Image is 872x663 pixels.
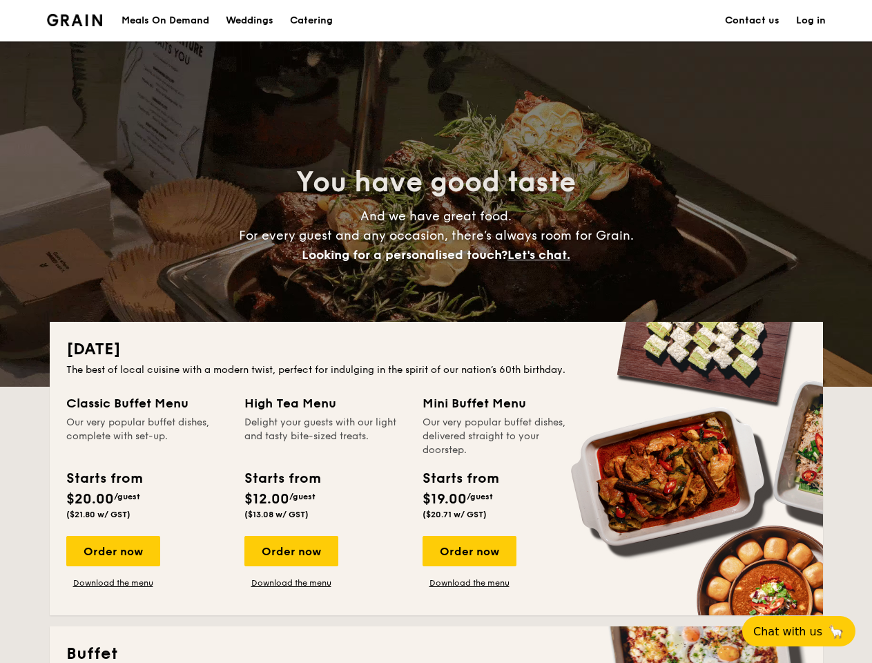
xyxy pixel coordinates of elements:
[244,394,406,413] div: High Tea Menu
[244,536,338,566] div: Order now
[47,14,103,26] img: Grain
[66,363,806,377] div: The best of local cuisine with a modern twist, perfect for indulging in the spirit of our nation’...
[828,624,844,640] span: 🦙
[296,166,576,199] span: You have good taste
[66,577,160,588] a: Download the menu
[423,510,487,519] span: ($20.71 w/ GST)
[423,394,584,413] div: Mini Buffet Menu
[289,492,316,501] span: /guest
[66,468,142,489] div: Starts from
[244,510,309,519] span: ($13.08 w/ GST)
[244,577,338,588] a: Download the menu
[244,468,320,489] div: Starts from
[47,14,103,26] a: Logotype
[66,394,228,413] div: Classic Buffet Menu
[114,492,140,501] span: /guest
[239,209,634,262] span: And we have great food. For every guest and any occasion, there’s always room for Grain.
[66,491,114,508] span: $20.00
[66,536,160,566] div: Order now
[507,247,570,262] span: Let's chat.
[302,247,507,262] span: Looking for a personalised touch?
[244,491,289,508] span: $12.00
[423,468,498,489] div: Starts from
[66,416,228,457] div: Our very popular buffet dishes, complete with set-up.
[66,338,806,361] h2: [DATE]
[423,577,516,588] a: Download the menu
[423,491,467,508] span: $19.00
[423,536,516,566] div: Order now
[467,492,493,501] span: /guest
[753,625,822,638] span: Chat with us
[423,416,584,457] div: Our very popular buffet dishes, delivered straight to your doorstep.
[742,616,855,646] button: Chat with us🦙
[244,416,406,457] div: Delight your guests with our light and tasty bite-sized treats.
[66,510,130,519] span: ($21.80 w/ GST)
